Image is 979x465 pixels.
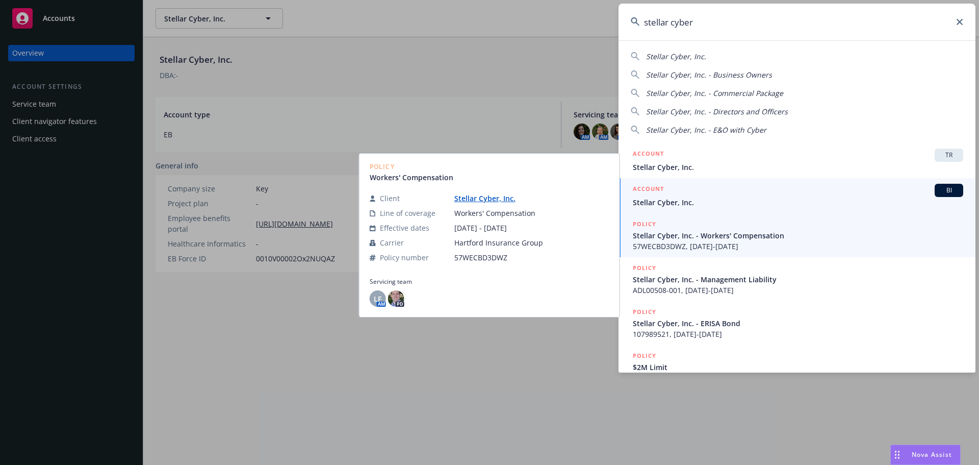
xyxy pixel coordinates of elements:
span: Stellar Cyber, Inc. [633,162,963,173]
a: ACCOUNTBIStellar Cyber, Inc. [619,178,975,213]
button: Nova Assist [890,445,961,465]
a: POLICY$2M Limit [619,345,975,389]
span: Stellar Cyber, Inc. - E&O with Cyber [646,125,766,135]
span: Stellar Cyber, Inc. - Directors and Officers [646,107,788,116]
span: Stellar Cyber, Inc. - Business Owners [646,70,772,80]
h5: ACCOUNT [633,184,664,196]
span: Stellar Cyber, Inc. [646,52,706,61]
span: Stellar Cyber, Inc. - Workers' Compensation [633,230,963,241]
a: POLICYStellar Cyber, Inc. - Management LiabilityADL00508-001, [DATE]-[DATE] [619,257,975,301]
span: $2M Limit [633,362,963,373]
span: Stellar Cyber, Inc. - Commercial Package [646,88,783,98]
h5: POLICY [633,307,656,317]
span: Stellar Cyber, Inc. - ERISA Bond [633,318,963,329]
span: ADL00508-001, [DATE]-[DATE] [633,285,963,296]
span: 107989521, [DATE]-[DATE] [633,329,963,339]
span: BI [939,186,959,195]
span: 57WECBD3DWZ, [DATE]-[DATE] [633,241,963,252]
a: ACCOUNTTRStellar Cyber, Inc. [619,143,975,178]
h5: POLICY [633,263,656,273]
a: POLICYStellar Cyber, Inc. - ERISA Bond107989521, [DATE]-[DATE] [619,301,975,345]
h5: ACCOUNT [633,149,664,161]
div: Drag to move [891,445,904,464]
span: Stellar Cyber, Inc. [633,197,963,208]
span: TR [939,151,959,160]
span: Stellar Cyber, Inc. - Management Liability [633,274,963,285]
h5: POLICY [633,219,656,229]
span: Nova Assist [912,450,952,459]
h5: POLICY [633,351,656,361]
a: POLICYStellar Cyber, Inc. - Workers' Compensation57WECBD3DWZ, [DATE]-[DATE] [619,213,975,257]
input: Search... [619,4,975,40]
